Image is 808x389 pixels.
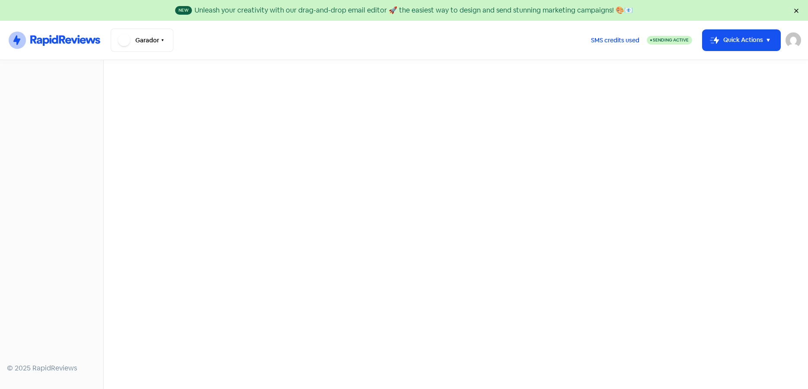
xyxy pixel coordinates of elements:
[647,35,692,45] a: Sending Active
[703,30,780,51] button: Quick Actions
[584,35,647,44] a: SMS credits used
[653,37,689,43] span: Sending Active
[786,32,801,48] img: User
[175,6,192,15] span: New
[195,5,633,16] div: Unleash your creativity with our drag-and-drop email editor 🚀 the easiest way to design and send ...
[591,36,639,45] span: SMS credits used
[7,363,96,373] div: © 2025 RapidReviews
[111,29,173,52] button: Garador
